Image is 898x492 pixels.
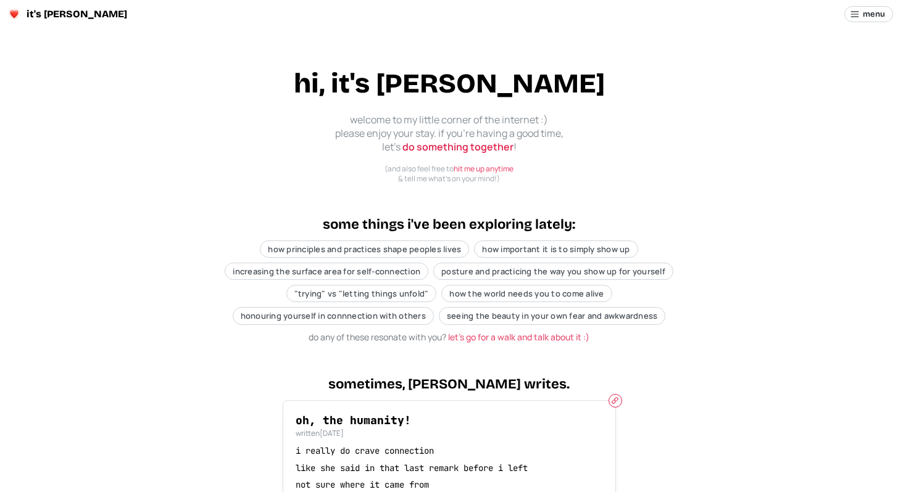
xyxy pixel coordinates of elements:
p: not sure where it came from [296,479,603,491]
p: i really do crave connection [296,445,603,457]
p: written [296,428,603,439]
span: how the world needs you to come alive [449,288,604,299]
a: do something together [402,140,513,154]
span: it's [PERSON_NAME] [27,9,127,19]
span: "trying" vs "letting things unfold" [294,288,429,299]
p: like she said in that last remark before i left [296,462,603,475]
a: let's go for a walk and talk about it :) [448,331,589,343]
span: honouring yourself in connnection with others [241,310,426,321]
h2: sometimes, [PERSON_NAME] writes. [328,375,570,394]
span: posture and practicing the way you show up for yourself [441,266,665,277]
button: hit me up anytime [454,164,513,174]
img: logo-circle-Chuufevo.png [7,7,22,22]
h3: oh, the humanity! [296,413,603,427]
h1: hi, it's [PERSON_NAME] [294,65,605,103]
p: welcome to my little corner of the internet :) please enjoy your stay. if you're having a good ti... [326,113,573,154]
span: seeing the beauty in your own fear and awkwardness [447,310,658,321]
span: increasing the surface area for self-connection [233,266,420,277]
p: do any of these resonate with you? [309,331,589,343]
p: (and also feel free to & tell me what's on your mind!) [385,164,513,183]
span: menu [863,7,885,22]
span: how important it is to simply show up [482,244,630,255]
a: it's [PERSON_NAME] [5,5,134,23]
time: [DATE] [320,428,344,438]
span: how principles and practices shape peoples lives [268,244,461,255]
h2: some things i've been exploring lately: [323,215,575,234]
